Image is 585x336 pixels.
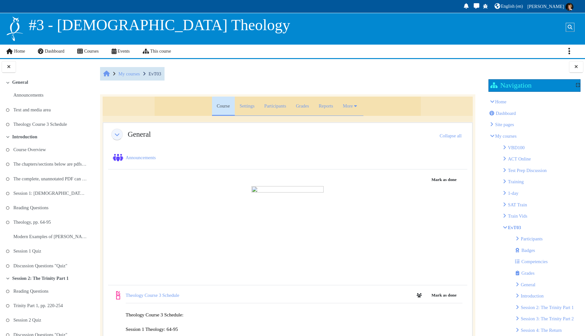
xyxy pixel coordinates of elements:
[338,97,364,116] a: More
[111,129,123,140] a: General
[13,120,67,129] a: Theology Course 3 Schedule
[503,189,579,198] li: 1-day
[490,120,579,129] li: Knowsys Educational Services LLC
[13,246,41,255] a: Session 1 Quiz
[6,206,10,210] i: To do
[490,81,532,89] h2: Navigation
[516,280,579,289] li: General
[515,248,521,253] i: Badges
[13,287,48,296] a: Reading Questions
[568,47,570,55] i: Actions menu
[13,301,63,310] a: Trinity Part 1, pp. 220-254
[521,328,562,333] a: Session 4: The Return
[105,45,136,58] a: Events
[148,71,161,76] a: EvT03
[71,45,105,58] a: Courses
[6,81,10,84] span: Collapse
[13,218,51,227] a: Theology, pp. 64-95
[495,134,517,139] a: My courses
[29,16,290,33] span: #3 - [DEMOGRAPHIC_DATA] Theology
[6,277,10,280] span: Collapse
[128,130,151,139] a: General
[13,189,87,198] a: Session 1: [DEMOGRAPHIC_DATA] and Theology
[482,4,488,9] i: Ad hoc debug (off)
[503,166,579,175] li: Test Prep Discussion
[6,135,10,138] span: Collapse
[496,111,516,116] span: Dashboard
[427,175,462,185] button: Mark Text and media area as done
[417,293,422,298] img: Visible groups
[508,202,527,207] a: SAT Train
[6,290,10,293] i: To do
[576,82,580,88] div: Show / hide the block
[45,49,64,54] span: Dashboard
[508,213,528,219] a: Train Vids
[13,203,48,212] a: Reading Questions
[6,304,10,307] i: To do
[100,67,164,81] nav: Breadcrumb
[462,1,471,11] div: Show notification window with no new notifications
[495,99,506,104] a: Home
[521,271,535,276] span: Grades
[508,179,524,184] a: Training
[6,148,10,151] i: To do
[13,145,46,154] a: Course Overview
[14,49,25,54] span: Home
[516,234,579,243] li: Participants
[136,45,178,58] a: This course
[494,1,524,11] a: English ‎(en)‎
[6,264,10,268] i: To do
[6,16,24,42] img: Logo
[490,109,579,118] li: Dashboard
[13,174,87,183] a: The complete, unannotated PDF can be found at the ...
[516,326,579,335] li: Session 4: The Return
[6,192,10,195] i: To do
[6,45,171,58] nav: Site links
[6,319,10,322] i: To do
[212,97,235,116] a: Course
[13,261,67,270] a: Discussion Questions "Quiz"
[516,257,579,266] li: Competencies
[291,97,314,116] a: Grades
[503,143,579,152] li: VBD100
[526,1,574,11] a: User menu
[515,248,535,253] a: BadgesBadges
[259,97,291,116] a: Participants
[521,316,574,321] a: Session 3: The Trinity Part 2
[6,221,10,224] i: To do
[489,111,516,116] a: Dashboard
[111,130,123,140] span: Collapse
[12,80,28,85] a: General
[6,177,10,181] i: To do
[440,131,462,140] a: Collapse all
[562,45,577,58] a: Actions menu
[521,236,543,241] a: Participants
[508,168,547,173] a: Test Prep Discussion
[31,45,71,58] a: Dashboard
[235,97,259,116] a: Settings
[515,259,548,264] a: Competencies
[6,250,10,253] i: To do
[516,291,579,300] li: Introduction
[13,90,44,99] a: Announcements
[118,71,140,76] a: My courses
[521,282,536,287] a: General
[516,303,579,312] li: Session 2: The Trinity Part 1
[473,3,480,9] i: Toggle messaging drawer
[521,248,535,253] span: Badges
[481,1,490,11] a: Ad hoc debug (off)
[13,105,51,114] a: Text and media area
[6,163,10,166] i: To do
[12,276,69,281] a: Session 2: The Trinity Part 1
[521,259,548,264] span: Competencies
[314,97,338,116] a: Reports
[516,269,579,278] li: Grades
[508,156,531,161] a: ACT Online
[427,290,462,300] button: Mark Theology Course 3 Schedule as done
[516,246,579,255] li: BadgesBadges
[501,4,523,9] span: English ‎(en)‎
[126,326,178,332] span: Session 1 Theology: 64-95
